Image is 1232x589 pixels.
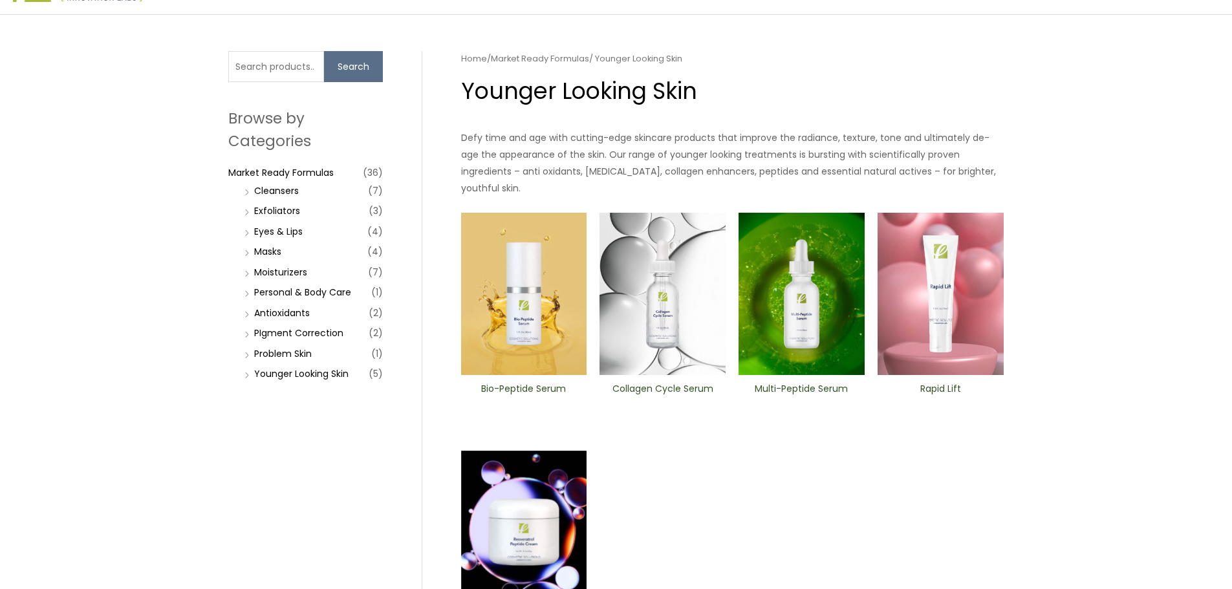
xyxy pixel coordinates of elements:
input: Search products… [228,51,324,82]
span: (5) [369,365,383,383]
h2: Multi-Peptide Serum [750,383,854,407]
a: Market Ready Formulas [228,166,334,179]
a: Exfoliators [254,204,300,217]
a: Bio-Peptide ​Serum [471,383,576,412]
img: Multi-Peptide ​Serum [739,213,865,376]
a: PIgment Correction [254,327,343,339]
a: Home [461,52,487,65]
h2: Rapid Lift [889,383,993,407]
span: (3) [369,202,383,220]
span: (4) [367,242,383,261]
img: Bio-Peptide ​Serum [461,213,587,376]
h2: Collagen Cycle Serum [611,383,715,407]
h1: Younger Looking Skin [461,75,1004,107]
span: (4) [367,222,383,241]
span: (7) [368,263,383,281]
nav: Breadcrumb [461,51,1004,67]
a: Collagen Cycle Serum [611,383,715,412]
h2: Browse by Categories [228,107,383,151]
a: Problem Skin [254,347,312,360]
span: (1) [371,345,383,363]
span: (1) [371,283,383,301]
a: Cleansers [254,184,299,197]
a: Market Ready Formulas [491,52,589,65]
a: Younger Looking Skin [254,367,349,380]
a: Personal & Body Care [254,286,351,299]
h2: Bio-Peptide ​Serum [471,383,576,407]
span: (7) [368,182,383,200]
button: Search [324,51,383,82]
a: Eyes & Lips [254,225,303,238]
a: Antioxidants [254,306,310,319]
span: (2) [369,304,383,322]
img: Collagen Cycle Serum [600,213,726,376]
a: Rapid Lift [889,383,993,412]
a: Multi-Peptide Serum [750,383,854,412]
span: (2) [369,324,383,342]
span: (36) [363,164,383,182]
a: Masks [254,245,281,258]
img: Rapid Lift [878,213,1004,376]
p: Defy time and age with cutting-edge skincare products that improve the radiance, texture, tone an... [461,129,1004,197]
a: Moisturizers [254,266,307,279]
